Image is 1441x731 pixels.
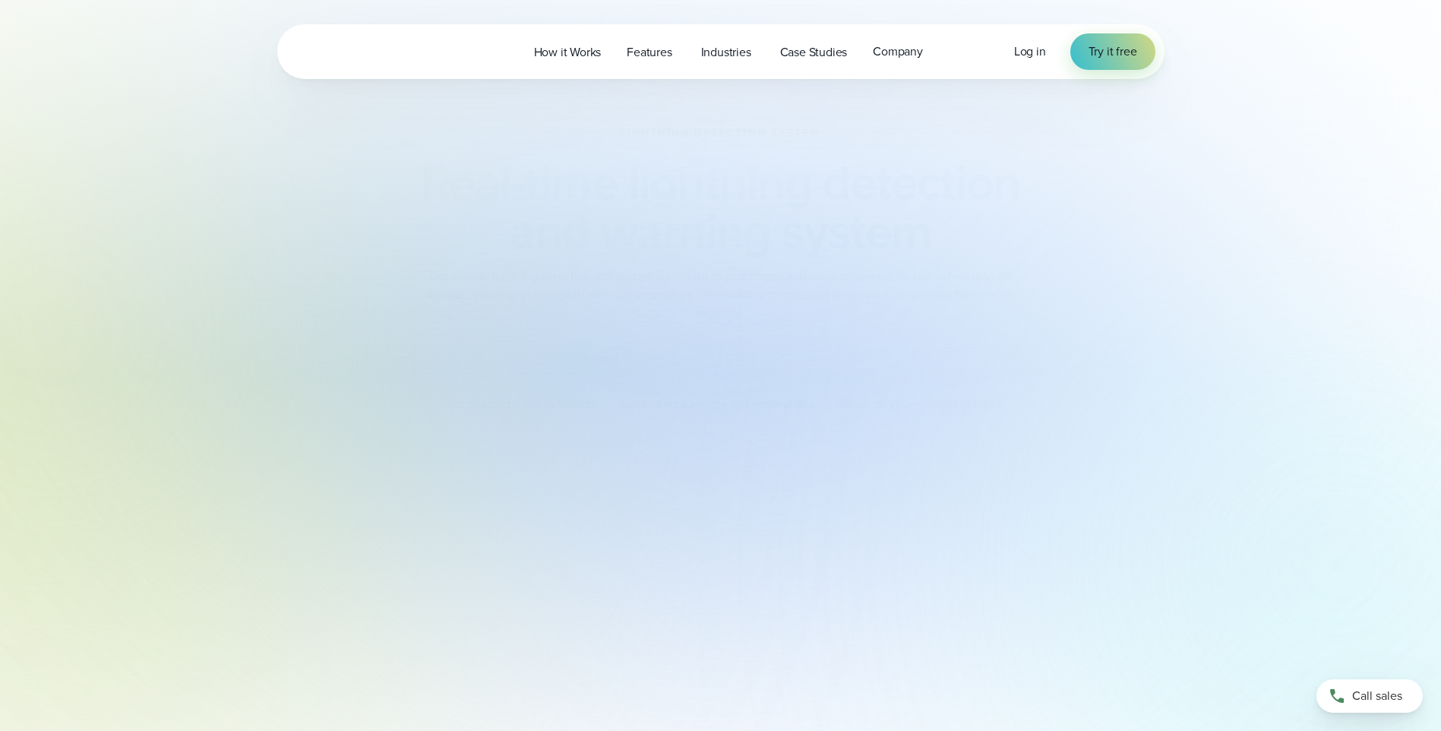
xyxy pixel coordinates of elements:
[873,43,923,61] span: Company
[1089,43,1137,61] span: Try it free
[701,43,751,62] span: Industries
[534,43,602,62] span: How it Works
[1352,687,1402,705] span: Call sales
[767,36,861,68] a: Case Studies
[1070,33,1155,70] a: Try it free
[1316,679,1423,713] a: Call sales
[627,43,672,62] span: Features
[521,36,615,68] a: How it Works
[1014,43,1046,61] a: Log in
[780,43,848,62] span: Case Studies
[1014,43,1046,60] span: Log in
